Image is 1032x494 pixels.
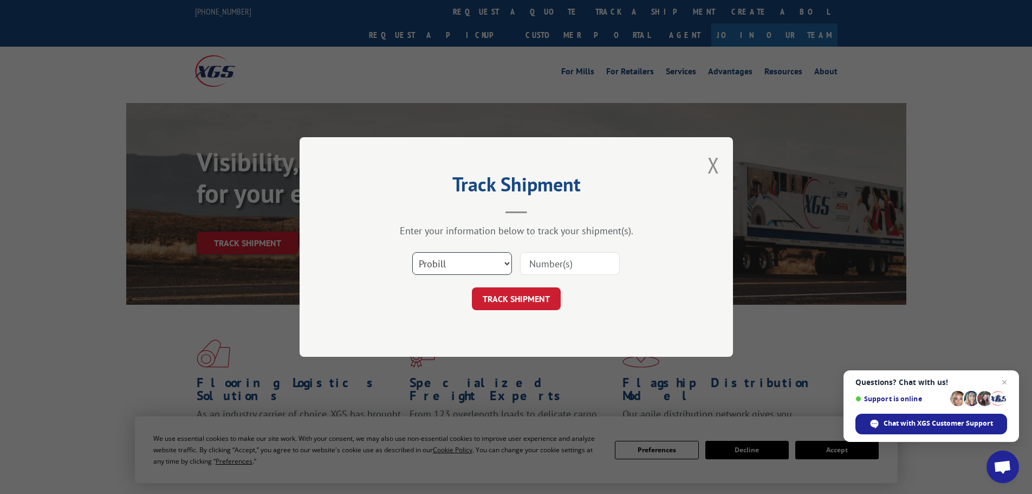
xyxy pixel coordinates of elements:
[884,419,993,428] span: Chat with XGS Customer Support
[354,224,679,237] div: Enter your information below to track your shipment(s).
[855,378,1007,387] span: Questions? Chat with us!
[520,252,620,275] input: Number(s)
[855,414,1007,434] div: Chat with XGS Customer Support
[986,451,1019,483] div: Open chat
[998,376,1011,389] span: Close chat
[472,287,561,310] button: TRACK SHIPMENT
[354,177,679,197] h2: Track Shipment
[708,151,719,179] button: Close modal
[855,395,946,403] span: Support is online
